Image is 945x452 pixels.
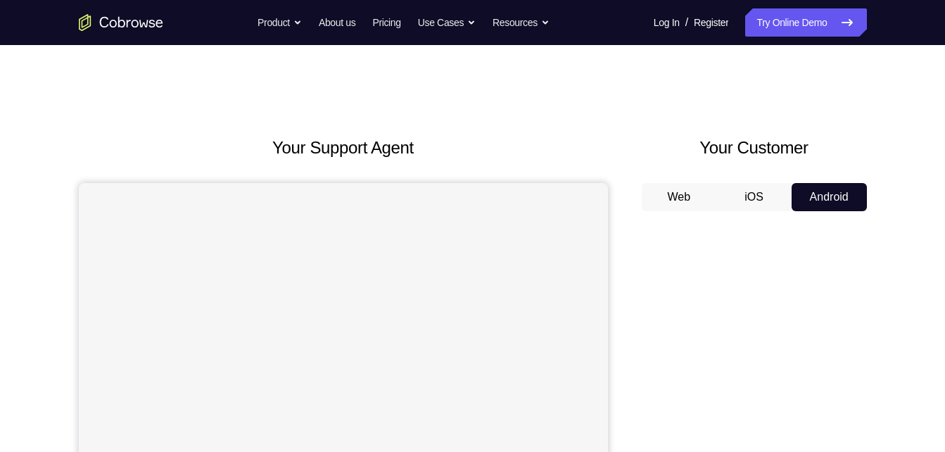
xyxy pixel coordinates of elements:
h2: Your Customer [642,135,867,161]
a: Try Online Demo [745,8,866,37]
span: / [685,14,688,31]
a: Go to the home page [79,14,163,31]
button: Android [792,183,867,211]
a: Log In [654,8,680,37]
button: iOS [716,183,792,211]
a: Pricing [372,8,400,37]
button: Use Cases [418,8,476,37]
button: Web [642,183,717,211]
button: Product [258,8,302,37]
a: About us [319,8,355,37]
h2: Your Support Agent [79,135,608,161]
a: Register [694,8,728,37]
button: Resources [493,8,550,37]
